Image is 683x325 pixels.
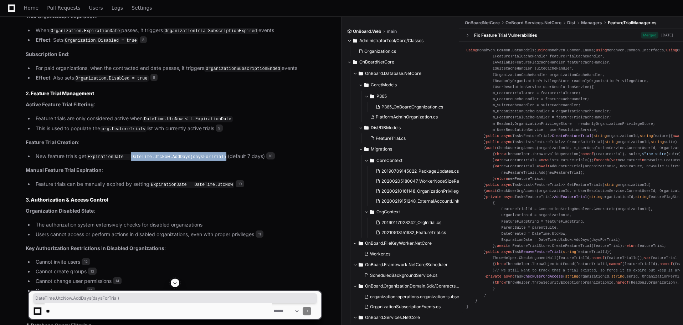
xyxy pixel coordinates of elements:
[370,156,374,165] svg: Directory
[644,256,651,260] span: var
[523,274,563,279] span: CheckUserOrgAccess
[143,116,233,122] code: DateTime.UtcNow < t.ExpirationDate
[34,36,321,45] li: : Sets
[31,197,108,203] strong: Authorization & Access Control
[34,125,321,133] li: This is used to populate the list with currently active trials
[140,36,147,44] span: 8
[580,152,594,156] span: nameof
[373,186,472,196] button: 20200210161148_OrganizationPrivilegeUniqueConstraint.Designer.cs
[364,155,471,166] button: CoreContext
[353,68,459,79] button: OnBoard.Database.NetCore
[486,274,501,279] span: private
[34,180,321,189] li: Feature trials can be manually expired by setting
[34,152,321,161] li: New feature trials get (default 7 days)
[34,115,321,123] li: Feature trials are only considered active when
[651,140,664,144] span: string
[486,146,497,150] span: await
[26,244,321,253] p: :
[495,158,501,162] span: var
[26,166,321,174] p: :
[594,134,607,138] span: string
[26,101,321,109] p: :
[47,6,80,10] span: Pull Requests
[347,56,454,68] button: OnBoardNetCore
[387,29,397,34] span: main
[26,139,78,145] strong: Feature Trial Creation
[356,46,450,56] button: Organization.cs
[373,218,467,228] button: 20190117023242_OrgInitial.cs
[89,6,103,10] span: Users
[466,47,676,310] div: Monahven.Common.DataModels; Monahven.Common.Enums; Monahven.Common.Interfaces; OnBoard.Database.N...
[505,20,561,26] span: OnBoard.Services.NetCore
[370,273,437,278] span: ScheduledBackgroundService.cs
[26,138,321,147] p: :
[611,158,618,162] span: var
[353,259,459,270] button: OnBoard.Framework.NetCore/Scheduler
[381,104,443,110] span: P365_OnBoardOrganization.cs
[625,244,638,248] span: return
[359,239,363,248] svg: Directory
[26,208,94,214] strong: Organization Disabled State
[376,114,438,120] span: PlatformAdminOrganization.cs
[640,134,653,138] span: string
[502,250,513,254] span: async
[34,268,321,276] li: Cannot create groups
[373,176,472,186] button: 20200205180047_WorkerNodeSizeRetention.Designer.cs
[26,207,321,215] p: :
[371,125,401,131] span: Dist/DBModels
[596,48,607,52] span: using
[495,262,506,266] span: throw
[132,6,152,10] span: Settings
[504,195,515,199] span: async
[100,126,147,132] code: org.FeatureTrials
[495,152,506,156] span: throw
[381,188,521,194] span: 20200210161148_OrganizationPrivilegeUniqueConstraint.Designer.cs
[26,50,321,59] p: :
[86,154,228,160] code: ExpirationDate = DateTime.UtcNow.AddDays(daysForTrial)
[640,158,644,162] span: in
[376,209,400,215] span: OrgContext
[536,48,548,52] span: using
[373,166,472,176] button: 20190709145022_PackageUpdates.cs
[34,277,321,285] li: Cannot change user permissions
[24,6,38,10] span: Home
[359,122,465,133] button: Dist/DBModels
[474,32,537,38] div: Fix Feature Trial Vulnerabilities
[381,168,459,174] span: 20190709145022_PackageUpdates.cs
[486,189,497,193] span: await
[266,152,275,159] span: 10
[256,230,263,238] span: 11
[370,208,374,216] svg: Directory
[502,134,513,138] span: async
[552,134,591,138] span: CreateFeatureTrial
[611,274,625,279] span: string
[365,71,421,76] span: OnBoard.Database.NetCore
[373,196,472,206] button: 20200219151248_ExternalAccountLinks.Designer.cs
[353,238,459,249] button: OnBoard.FileKeyWorker.NetCore
[359,59,394,65] span: OnBoardNetCore
[495,177,508,181] span: return
[661,32,673,38] div: [DATE]
[88,268,97,275] span: 13
[26,245,164,251] strong: Key Authorization Restrictions in Disabled Organizations
[373,228,467,238] button: 20210513151932_FeatureTrial.cs
[34,64,321,73] li: For paid organizations, when the contracted end date passes, it triggers events
[361,270,455,280] button: ScheduledBackgroundService.cs
[34,26,321,35] li: When passes, it triggers events
[364,91,465,102] button: P365
[666,152,682,156] span: {suite}
[539,164,550,168] span: await
[609,262,622,266] span: nameof
[26,90,321,97] h3: 2.
[381,198,486,204] span: 20200219151248_ExternalAccountLinks.Designer.cs
[36,75,50,81] strong: Effect
[486,134,499,138] span: public
[112,6,123,10] span: Logs
[26,167,102,173] strong: Manual Feature Trial Expiration
[361,249,455,259] button: Worker.cs
[63,37,138,44] code: Organization.Disabled = true
[502,140,513,144] span: async
[376,158,402,163] span: CoreContext
[495,164,501,168] span: var
[381,220,441,225] span: 20190117023242_OrgInitial.cs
